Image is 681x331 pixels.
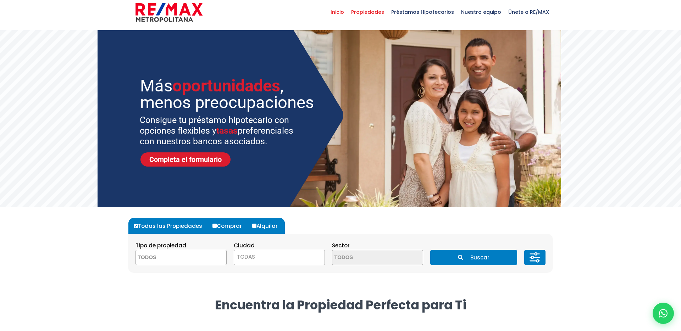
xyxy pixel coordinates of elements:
span: Inicio [327,1,348,23]
input: Comprar [212,224,217,228]
span: TODAS [234,252,325,262]
input: Alquilar [252,224,256,228]
span: Préstamos Hipotecarios [388,1,458,23]
span: TODAS [237,253,255,260]
label: Todas las Propiedades [132,218,209,234]
button: Buscar [430,250,517,265]
span: Propiedades [348,1,388,23]
span: Ciudad [234,242,255,249]
span: tasas [216,125,238,136]
textarea: Search [136,250,205,265]
strong: Encuentra la Propiedad Perfecta para Ti [215,296,466,314]
span: Nuestro equipo [458,1,505,23]
img: remax-metropolitana-logo [135,2,203,23]
label: Comprar [211,218,249,234]
span: Únete a RE/MAX [505,1,553,23]
span: Tipo de propiedad [135,242,186,249]
sr7-txt: Consigue tu préstamo hipotecario con opciones flexibles y preferenciales con nuestros bancos asoc... [140,115,303,147]
label: Alquilar [250,218,285,234]
span: oportunidades [172,76,280,95]
a: Completa el formulario [140,152,231,167]
input: Todas las Propiedades [134,224,138,228]
textarea: Search [332,250,401,265]
sr7-txt: Más , menos preocupaciones [140,77,317,111]
span: TODAS [234,250,325,265]
span: Sector [332,242,350,249]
